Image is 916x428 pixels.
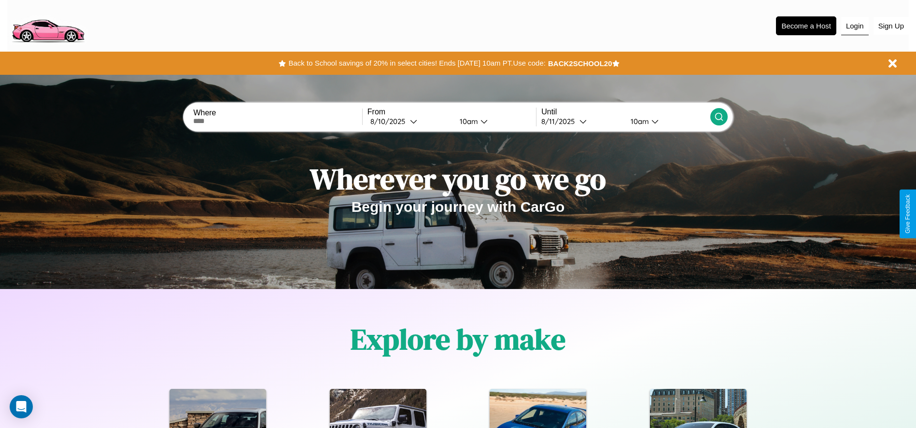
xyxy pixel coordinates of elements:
div: 8 / 11 / 2025 [541,117,579,126]
button: Sign Up [874,17,909,35]
button: 10am [452,116,536,126]
label: Until [541,108,710,116]
button: Become a Host [776,16,836,35]
div: Open Intercom Messenger [10,395,33,418]
button: 8/10/2025 [367,116,452,126]
div: 8 / 10 / 2025 [370,117,410,126]
button: Login [841,17,869,35]
div: 10am [455,117,480,126]
b: BACK2SCHOOL20 [548,59,612,68]
label: From [367,108,536,116]
div: 10am [626,117,651,126]
img: logo [7,5,88,45]
h1: Explore by make [351,319,565,359]
button: 10am [623,116,710,126]
div: Give Feedback [904,194,911,234]
label: Where [193,109,362,117]
button: Back to School savings of 20% in select cities! Ends [DATE] 10am PT.Use code: [286,56,548,70]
